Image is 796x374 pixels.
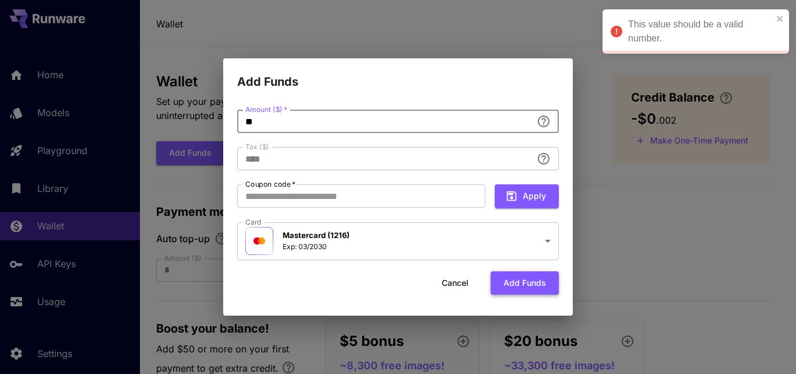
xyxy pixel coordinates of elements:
p: Mastercard (1216) [283,230,350,242]
label: Tax ($) [245,142,269,152]
p: Exp: 03/2030 [283,242,350,252]
label: Card [245,217,262,227]
label: Coupon code [245,179,295,189]
button: Cancel [429,271,481,295]
button: Add funds [491,271,559,295]
button: Apply [495,184,559,208]
label: Amount ($) [245,104,287,114]
h2: Add Funds [223,58,573,91]
div: This value should be a valid number. [628,18,773,46]
button: close [776,14,784,23]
